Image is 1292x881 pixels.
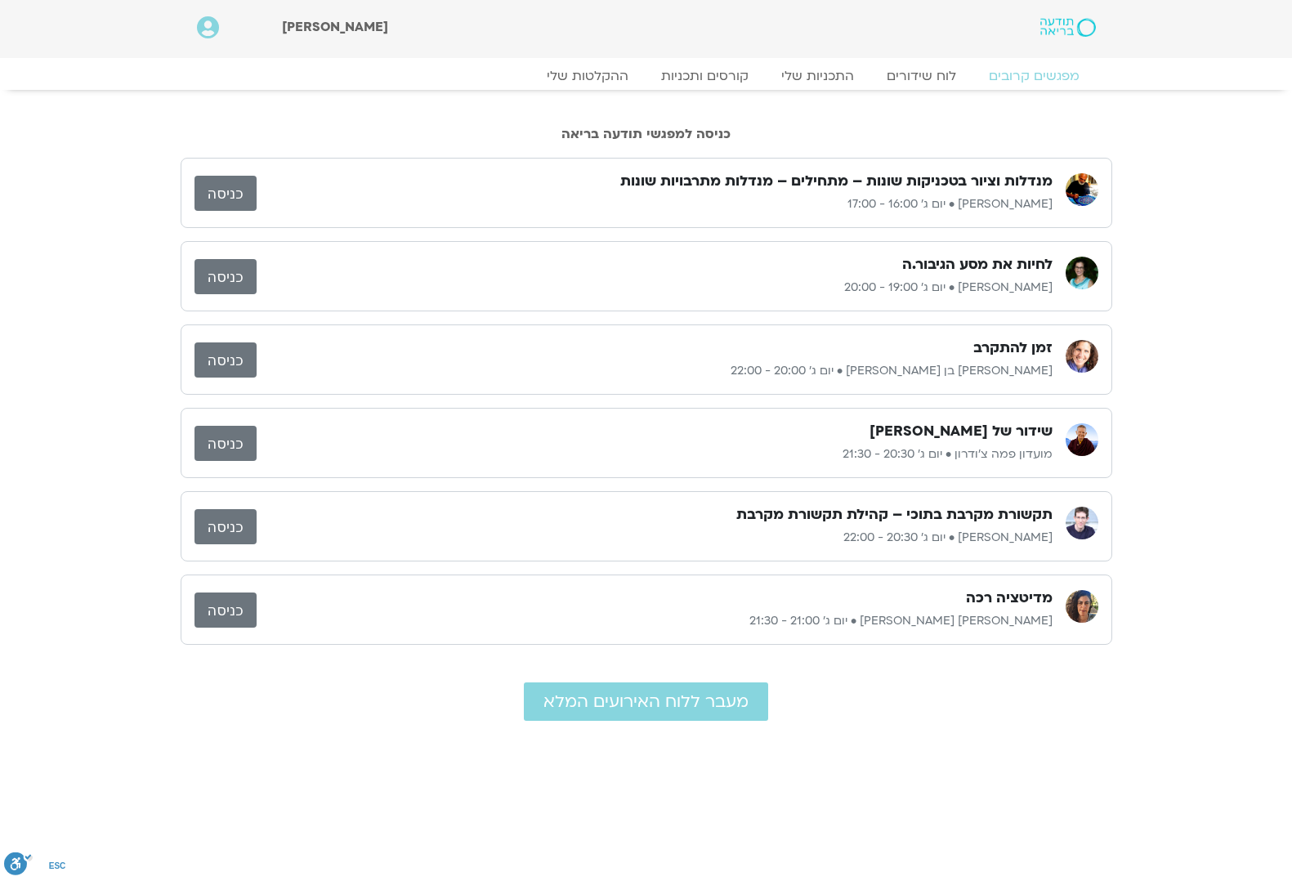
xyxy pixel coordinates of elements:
[257,278,1053,297] p: [PERSON_NAME] • יום ג׳ 19:00 - 20:00
[194,593,257,628] a: כניסה
[645,68,765,84] a: קורסים ותכניות
[194,342,257,378] a: כניסה
[194,426,257,461] a: כניסה
[765,68,870,84] a: התכניות שלי
[257,195,1053,214] p: [PERSON_NAME] • יום ג׳ 16:00 - 17:00
[257,445,1053,464] p: מועדון פמה צ'ודרון • יום ג׳ 20:30 - 21:30
[1066,340,1098,373] img: שאנייה כהן בן חיים
[966,588,1053,608] h3: מדיטציה רכה
[257,611,1053,631] p: [PERSON_NAME] [PERSON_NAME] • יום ג׳ 21:00 - 21:30
[530,68,645,84] a: ההקלטות שלי
[181,127,1112,141] h2: כניסה למפגשי תודעה בריאה
[194,509,257,544] a: כניסה
[194,176,257,211] a: כניסה
[194,259,257,294] a: כניסה
[1066,257,1098,289] img: תמר לינצבסקי
[282,18,388,36] span: [PERSON_NAME]
[1066,423,1098,456] img: מועדון פמה צ'ודרון
[1066,590,1098,623] img: סיון גל גוטמן
[902,255,1053,275] h3: לחיות את מסע הגיבור.ה
[972,68,1096,84] a: מפגשים קרובים
[973,338,1053,358] h3: זמן להתקרב
[257,361,1053,381] p: [PERSON_NAME] בן [PERSON_NAME] • יום ג׳ 20:00 - 22:00
[870,422,1053,441] h3: שידור של [PERSON_NAME]
[870,68,972,84] a: לוח שידורים
[1066,173,1098,206] img: איתן קדמי
[197,68,1096,84] nav: Menu
[524,682,768,721] a: מעבר ללוח האירועים המלא
[1066,507,1098,539] img: ערן טייכר
[543,692,749,711] span: מעבר ללוח האירועים המלא
[257,528,1053,548] p: [PERSON_NAME] • יום ג׳ 20:30 - 22:00
[620,172,1053,191] h3: מנדלות וציור בטכניקות שונות – מתחילים – מנדלות מתרבויות שונות
[736,505,1053,525] h3: תקשורת מקרבת בתוכי – קהילת תקשורת מקרבת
